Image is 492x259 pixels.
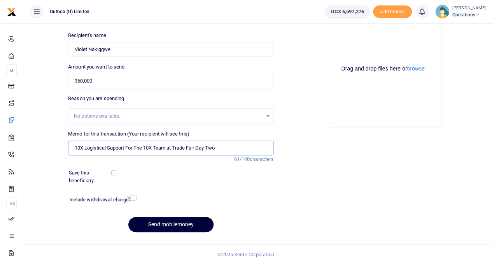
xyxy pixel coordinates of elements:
[68,141,274,155] input: Enter extra information
[69,169,113,184] label: Save this beneficiary
[68,63,124,71] label: Amount you want to send
[331,8,364,16] span: UGX 6,597,276
[234,156,250,162] span: 61/140
[68,42,274,57] input: Loading name...
[325,11,441,127] div: File Uploader
[407,66,425,71] button: browse
[435,5,449,19] img: profile-user
[69,197,133,203] h6: Include withdrawal charges
[68,130,189,138] label: Memo for this transaction (Your recipient will see this)
[68,32,106,39] label: Recipient's name
[322,5,373,19] li: Wallet ballance
[452,11,486,18] span: Operations
[373,8,412,14] a: Add money
[68,74,274,88] input: UGX
[435,5,486,19] a: profile-user [PERSON_NAME] Operations
[128,217,214,232] button: Send mobilemoney
[74,112,263,120] div: No options available.
[250,156,274,162] span: characters
[328,65,438,72] div: Drag and drop files here or
[6,64,17,77] li: M
[373,5,412,18] span: Add money
[7,9,16,14] a: logo-small logo-large logo-large
[7,7,16,17] img: logo-small
[47,8,93,15] span: Outbox (U) Limited
[452,5,486,12] small: [PERSON_NAME]
[325,5,369,19] a: UGX 6,597,276
[68,95,124,102] label: Reason you are spending
[6,197,17,210] li: Ac
[373,5,412,18] li: Toup your wallet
